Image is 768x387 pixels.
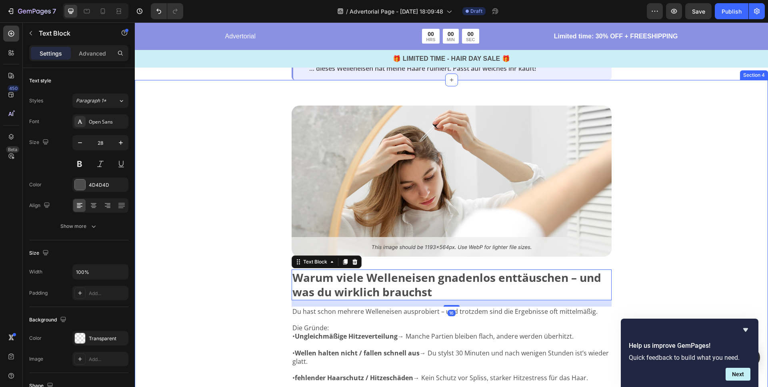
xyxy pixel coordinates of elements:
input: Auto [73,265,128,279]
div: Help us improve GemPages! [629,325,750,381]
span: Paragraph 1* [76,97,106,104]
p: “… dieses Welleneisen hat meine Haare ruiniert. Passt auf welches ihr kauft!” [172,42,463,50]
div: Section 4 [607,49,632,56]
p: Text Block [39,28,107,38]
div: Size [29,137,50,148]
p: • → Du stylst 30 Minuten und nach wenigen Stunden ist’s wieder glatt. [158,327,476,343]
div: Align [29,200,52,211]
div: Font [29,118,39,125]
div: 450 [8,85,19,92]
h2: Help us improve GemPages! [629,341,750,351]
p: Die Gründe: [158,301,476,310]
p: • → Manche Partien bleiben flach, andere werden überhitzt. [158,310,476,318]
div: Undo/Redo [151,3,183,19]
strong: Ungleichmäßige Hitzeverteilung [160,309,263,318]
div: Background [29,315,68,325]
div: Size [29,248,50,259]
div: 4D4D4D [89,182,126,189]
button: Show more [29,219,128,233]
div: Text style [29,77,51,84]
button: Paragraph 1* [72,94,128,108]
button: Hide survey [741,325,750,335]
p: Settings [40,49,62,58]
img: gempages_585425760114705079-f62337ec-d2f0-4ef6-ae9e-8da1cdcaa547.png [157,83,477,234]
div: Show more [60,222,98,230]
p: Advanced [79,49,106,58]
div: Open Sans [89,118,126,126]
button: Next question [726,368,750,381]
span: Advertorial Page - [DATE] 18:09:48 [350,7,443,16]
div: Styles [29,97,43,104]
p: Quick feedback to build what you need. [629,354,750,361]
div: Beta [6,146,19,153]
span: / [346,7,348,16]
div: Publish [722,7,742,16]
div: Add... [89,290,126,297]
div: Add... [89,356,126,363]
div: Padding [29,289,48,297]
button: 7 [3,3,60,19]
p: Du hast schon mehrere Welleneisen ausprobiert – und trotzdem sind die Ergebnisse oft mittelmäßig. [158,285,476,293]
div: Color [29,181,42,188]
iframe: Design area [135,22,768,387]
div: Image [29,355,43,363]
div: Color [29,335,42,342]
span: Draft [470,8,482,15]
button: Publish [715,3,748,19]
div: 16 [313,287,321,294]
div: Width [29,268,42,275]
p: 7 [52,6,56,16]
strong: Warum viele Welleneisen gnadenlos enttäuschen – und was du wirklich brauchst [158,247,466,277]
strong: Wellen halten nicht / fallen schnell aus [160,326,285,335]
div: Transparent [89,335,126,342]
span: Save [692,8,705,15]
div: Text Block [167,236,194,243]
button: Save [685,3,712,19]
